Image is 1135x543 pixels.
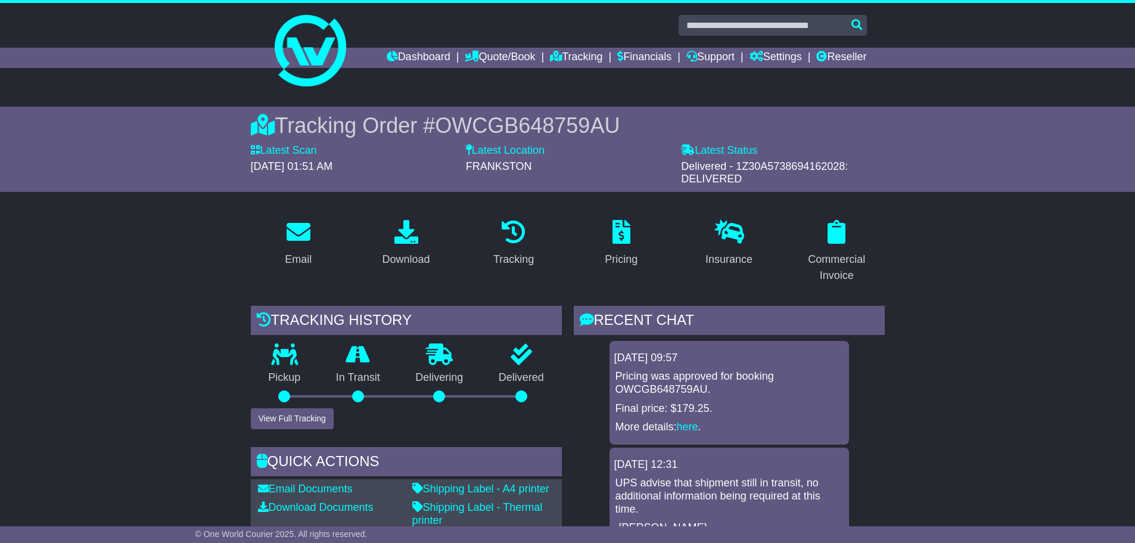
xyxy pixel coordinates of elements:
[258,501,374,513] a: Download Documents
[614,458,844,471] div: [DATE] 12:31
[251,371,319,384] p: Pickup
[466,160,532,172] span: FRANKSTON
[614,352,844,365] div: [DATE] 09:57
[277,216,319,272] a: Email
[789,216,885,288] a: Commercial Invoice
[251,113,885,138] div: Tracking Order #
[251,160,333,172] span: [DATE] 01:51 AM
[686,48,735,68] a: Support
[816,48,866,68] a: Reseller
[797,252,877,284] div: Commercial Invoice
[615,402,843,415] p: Final price: $179.25.
[493,252,534,268] div: Tracking
[251,408,334,429] button: View Full Tracking
[398,371,481,384] p: Delivering
[677,421,698,433] a: here
[698,216,760,272] a: Insurance
[681,160,848,185] span: Delivered - 1Z30A5738694162028: DELIVERED
[615,477,843,516] p: UPS advise that shipment still in transit, no additional information being required at this time.
[251,306,562,338] div: Tracking history
[374,216,437,272] a: Download
[615,522,843,535] p: -[PERSON_NAME]
[605,252,638,268] div: Pricing
[195,529,368,539] span: © One World Courier 2025. All rights reserved.
[465,48,535,68] a: Quote/Book
[705,252,752,268] div: Insurance
[486,216,542,272] a: Tracking
[615,370,843,396] p: Pricing was approved for booking OWCGB648759AU.
[318,371,398,384] p: In Transit
[285,252,312,268] div: Email
[251,144,317,157] label: Latest Scan
[387,48,450,68] a: Dashboard
[615,421,843,434] p: More details: .
[550,48,602,68] a: Tracking
[435,113,620,138] span: OWCGB648759AU
[597,216,645,272] a: Pricing
[481,371,562,384] p: Delivered
[466,144,545,157] label: Latest Location
[681,144,757,157] label: Latest Status
[412,483,549,495] a: Shipping Label - A4 printer
[617,48,671,68] a: Financials
[258,483,353,495] a: Email Documents
[750,48,802,68] a: Settings
[574,306,885,338] div: RECENT CHAT
[382,252,430,268] div: Download
[412,501,543,526] a: Shipping Label - Thermal printer
[251,447,562,479] div: Quick Actions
